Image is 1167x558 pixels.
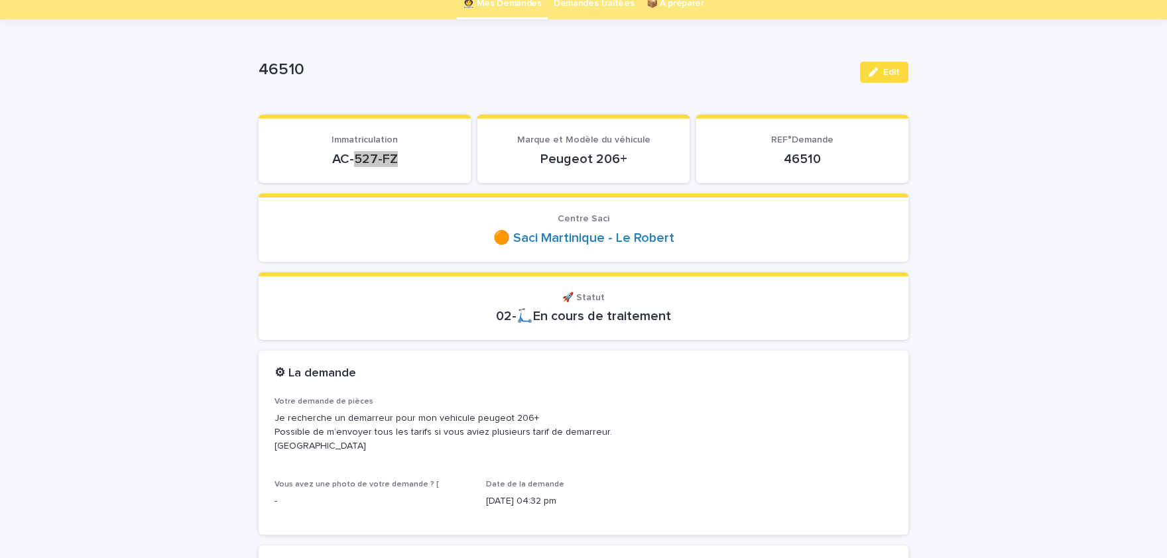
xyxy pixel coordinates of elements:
[771,135,833,144] span: REF°Demande
[332,135,398,144] span: Immatriculation
[275,398,373,406] span: Votre demande de pièces
[883,68,900,77] span: Edit
[259,60,849,80] p: 46510
[275,151,455,167] p: AC-527-FZ
[275,480,439,488] span: Vous avez une photo de votre demande ? [
[486,480,564,488] span: Date de la demande
[275,366,356,381] h2: ⚙ La demande
[486,494,682,508] p: [DATE] 04:32 pm
[275,308,892,324] p: 02-🛴En cours de traitement
[493,230,674,246] a: 🟠 Saci Martinique - Le Robert
[275,494,470,508] p: -
[275,412,892,453] p: Je recherche un demarreur pour mon vehicule peugeot 206+ Possible de m’envoyer tous les tarifs si...
[558,214,609,223] span: Centre Saci
[493,151,674,167] p: Peugeot 206+
[517,135,650,144] span: Marque et Modèle du véhicule
[712,151,892,167] p: 46510
[860,62,908,83] button: Edit
[562,293,605,302] span: 🚀 Statut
